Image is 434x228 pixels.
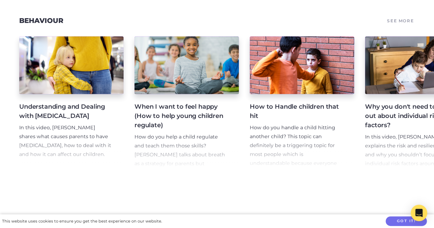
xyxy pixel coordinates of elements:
[250,123,343,212] p: How do you handle a child hitting another child? This topic can definitely be a triggering topic ...
[19,16,63,25] a: Behaviour
[2,218,162,225] div: This website uses cookies to ensure you get the best experience on our website.
[134,36,239,168] a: When I want to feel happy (How to help young children regulate) How do you help a child regulate ...
[411,205,427,221] div: Open Intercom Messenger
[19,36,124,168] a: Understanding and Dealing with [MEDICAL_DATA] In this video, [PERSON_NAME] shares what causes par...
[134,102,228,130] h4: When I want to feel happy (How to help young children regulate)
[386,16,415,25] a: See More
[19,123,113,159] p: In this video, [PERSON_NAME] shares what causes parents to have [MEDICAL_DATA], how to deal with ...
[19,102,113,121] h4: Understanding and Dealing with [MEDICAL_DATA]
[250,36,354,168] a: How to Handle children that hit How do you handle a child hitting another child? This topic can d...
[134,133,228,213] p: How do you help a child regulate and teach them those skills? [PERSON_NAME] talks about breath as...
[386,216,427,226] button: Got it!
[250,102,343,121] h4: How to Handle children that hit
